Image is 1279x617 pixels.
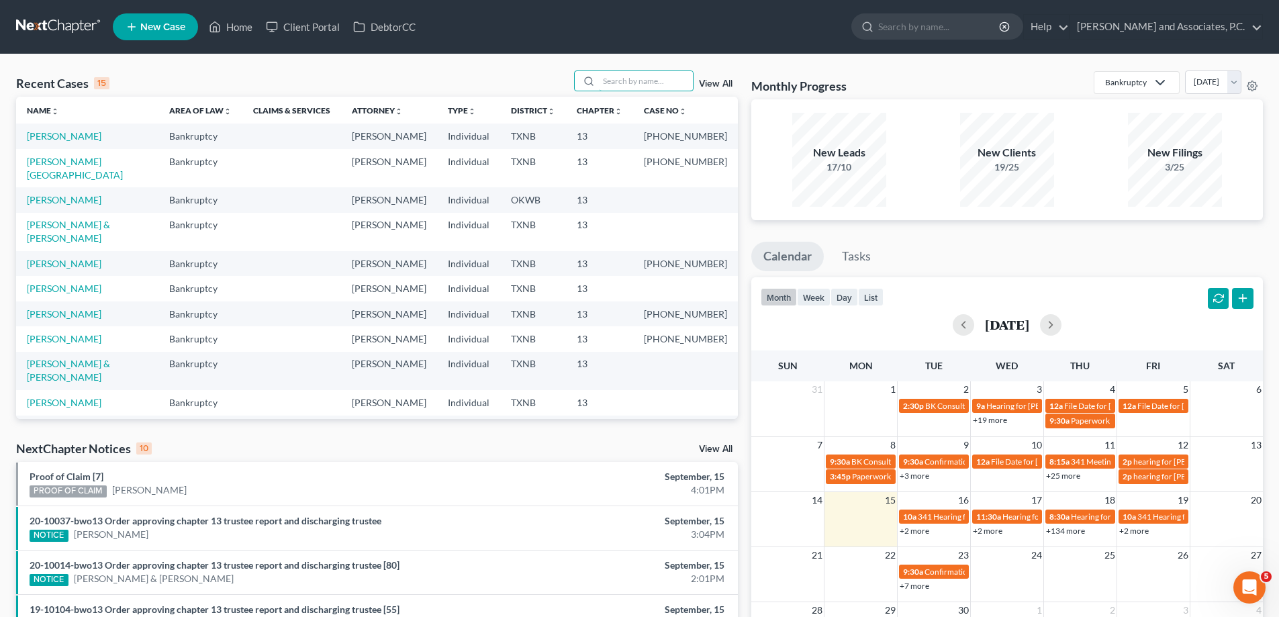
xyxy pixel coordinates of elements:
a: [PERSON_NAME][GEOGRAPHIC_DATA] [27,156,123,181]
a: Home [202,15,259,39]
td: [PHONE_NUMBER] [633,301,738,326]
a: [PERSON_NAME] [74,528,148,541]
a: [PERSON_NAME] [27,283,101,294]
div: Recent Cases [16,75,109,91]
td: Bankruptcy [158,187,242,212]
td: [PERSON_NAME] [341,187,437,212]
span: 14 [810,492,824,508]
td: [PHONE_NUMBER] [633,251,738,276]
a: DebtorCC [346,15,422,39]
span: Wed [996,360,1018,371]
span: 13 [1249,437,1263,453]
i: unfold_more [395,107,403,115]
td: 13 [566,326,633,351]
a: Nameunfold_more [27,105,59,115]
span: 8:30a [1049,512,1070,522]
td: Bankruptcy [158,251,242,276]
span: Hearing for [PERSON_NAME] [1071,512,1176,522]
div: New Leads [792,145,886,160]
td: TXNB [500,149,566,187]
span: 2 [962,381,970,397]
span: 341 Meeting for [PERSON_NAME] & [PERSON_NAME] [1071,457,1263,467]
div: 19/25 [960,160,1054,174]
a: [PERSON_NAME] [27,130,101,142]
span: Paperwork appt for [PERSON_NAME] & [PERSON_NAME] [852,471,1056,481]
span: Sat [1218,360,1235,371]
span: 6 [1255,381,1263,397]
td: [PERSON_NAME] [341,276,437,301]
td: Individual [437,276,500,301]
i: unfold_more [224,107,232,115]
span: Confirmation hearing for [PERSON_NAME] & [PERSON_NAME] [925,567,1148,577]
a: View All [699,444,732,454]
a: 20-10014-bwo13 Order approving chapter 13 trustee report and discharging trustee [80] [30,559,399,571]
a: Case Nounfold_more [644,105,687,115]
td: Bankruptcy [158,416,242,440]
td: Bankruptcy [158,213,242,251]
td: TXNB [500,301,566,326]
td: [PHONE_NUMBER] [633,124,738,148]
td: 13 [566,416,633,440]
span: Fri [1146,360,1160,371]
td: [PHONE_NUMBER] [633,326,738,351]
i: unfold_more [468,107,476,115]
span: 7 [816,437,824,453]
div: 17/10 [792,160,886,174]
a: Districtunfold_more [511,105,555,115]
td: 13 [566,276,633,301]
a: Proof of Claim [7] [30,471,103,482]
span: 12a [1049,401,1063,411]
a: [PERSON_NAME] [27,258,101,269]
td: Bankruptcy [158,124,242,148]
td: TXNB [500,390,566,415]
td: 13 [566,187,633,212]
a: [PERSON_NAME] [112,483,187,497]
span: File Date for [PERSON_NAME] [1137,401,1245,411]
a: +7 more [900,581,929,591]
a: [PERSON_NAME] [27,194,101,205]
span: Sun [778,360,798,371]
a: Help [1024,15,1069,39]
a: +19 more [973,415,1007,425]
span: 1 [889,381,897,397]
span: BK Consult for [PERSON_NAME] [851,457,967,467]
a: Calendar [751,242,824,271]
div: September, 15 [502,514,724,528]
a: Chapterunfold_more [577,105,622,115]
td: [PERSON_NAME] [341,352,437,390]
a: [PERSON_NAME] [27,333,101,344]
th: Claims & Services [242,97,341,124]
span: 18 [1103,492,1117,508]
td: [PERSON_NAME] [341,326,437,351]
a: 20-10037-bwo13 Order approving chapter 13 trustee report and discharging trustee [30,515,381,526]
div: New Filings [1128,145,1222,160]
input: Search by name... [878,14,1001,39]
button: day [831,288,858,306]
span: 5 [1182,381,1190,397]
span: File Date for [PERSON_NAME] & [PERSON_NAME] [1064,401,1243,411]
td: 13 [566,352,633,390]
td: TXNB [500,276,566,301]
a: 19-10104-bwo13 Order approving chapter 13 trustee report and discharging trustee [55] [30,604,399,615]
a: +25 more [1046,471,1080,481]
span: 16 [957,492,970,508]
td: [PERSON_NAME] [341,301,437,326]
a: Area of Lawunfold_more [169,105,232,115]
span: 12a [976,457,990,467]
a: Client Portal [259,15,346,39]
span: Confirmation hearing for [PERSON_NAME] & [PERSON_NAME] [925,457,1148,467]
a: +2 more [1119,526,1149,536]
td: 13 [566,124,633,148]
button: month [761,288,797,306]
td: [PERSON_NAME] [341,251,437,276]
span: 10a [1123,512,1136,522]
i: unfold_more [679,107,687,115]
div: 15 [94,77,109,89]
span: 4 [1108,381,1117,397]
span: 20 [1249,492,1263,508]
td: 13 [566,213,633,251]
span: 2p [1123,457,1132,467]
button: week [797,288,831,306]
td: [PERSON_NAME] [341,149,437,187]
td: OKWB [500,187,566,212]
